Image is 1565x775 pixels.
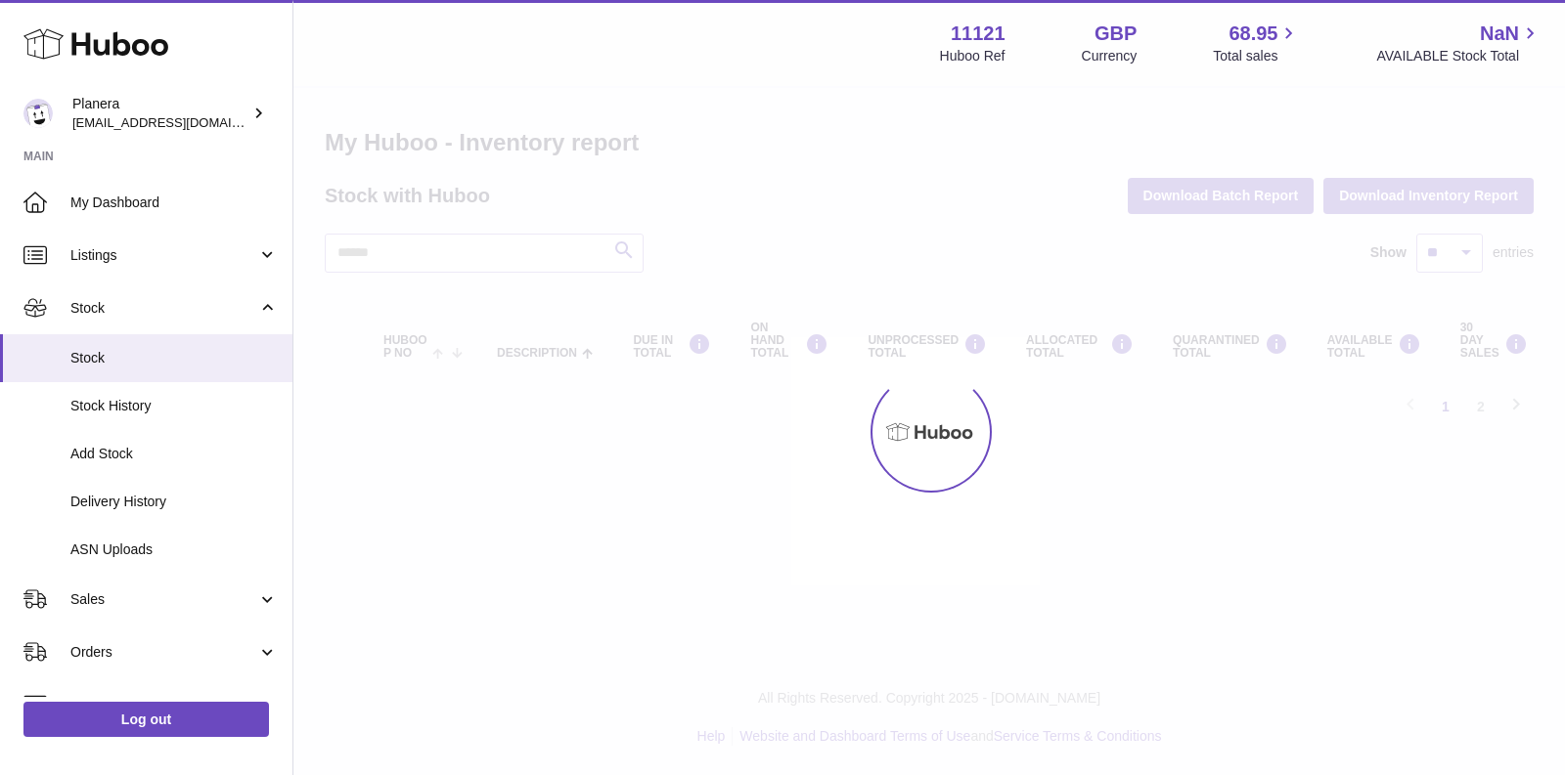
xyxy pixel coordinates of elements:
span: Delivery History [70,493,278,511]
div: Planera [72,95,248,132]
span: 68.95 [1229,21,1277,47]
span: Orders [70,643,257,662]
span: Stock History [70,397,278,415]
span: Add Stock [70,445,278,463]
a: NaN AVAILABLE Stock Total [1376,21,1542,65]
span: Usage [70,696,278,714]
a: Log out [23,702,269,737]
strong: GBP [1095,21,1137,47]
span: Listings [70,246,257,265]
span: Total sales [1213,47,1300,65]
span: Stock [70,349,278,367]
a: 68.95 Total sales [1213,21,1300,65]
span: NaN [1480,21,1519,47]
span: Sales [70,590,257,609]
span: AVAILABLE Stock Total [1376,47,1542,65]
div: Huboo Ref [940,47,1006,65]
img: saiyani@planera.care [23,99,53,128]
span: My Dashboard [70,194,278,212]
strong: 11121 [951,21,1006,47]
span: ASN Uploads [70,540,278,559]
span: Stock [70,299,257,318]
div: Currency [1082,47,1138,65]
span: [EMAIL_ADDRESS][DOMAIN_NAME] [72,114,288,130]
